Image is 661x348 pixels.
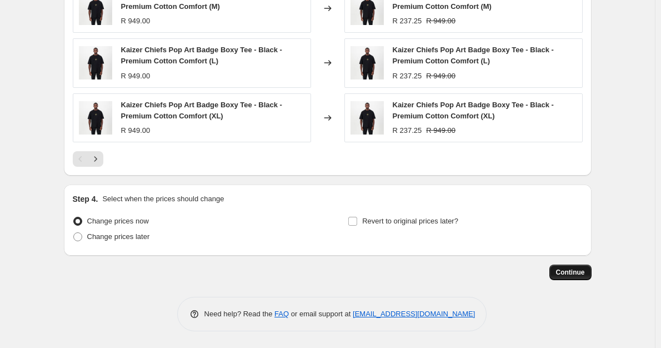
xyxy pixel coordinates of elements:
span: Kaizer Chiefs Pop Art Badge Boxy Tee - Black - Premium Cotton Comfort (XL) [393,101,554,120]
span: Continue [556,268,585,277]
strike: R 949.00 [426,71,455,82]
div: R 949.00 [121,71,151,82]
button: Continue [549,265,592,280]
span: Change prices later [87,232,150,241]
strike: R 949.00 [426,125,455,136]
div: R 949.00 [121,16,151,27]
span: Kaizer Chiefs Pop Art Badge Boxy Tee - Black - Premium Cotton Comfort (L) [393,46,554,65]
span: Kaizer Chiefs Pop Art Badge Boxy Tee - Black - Premium Cotton Comfort (XL) [121,101,282,120]
button: Next [88,151,103,167]
img: kaizer-chiefs-pop-art-badge-boxy-tee-black-355692_80x.jpg [350,46,384,79]
img: kaizer-chiefs-pop-art-badge-boxy-tee-black-355692_80x.jpg [79,46,112,79]
div: R 949.00 [121,125,151,136]
nav: Pagination [73,151,103,167]
span: Revert to original prices later? [362,217,458,225]
span: Need help? Read the [204,310,275,318]
div: R 237.25 [393,125,422,136]
img: kaizer-chiefs-pop-art-badge-boxy-tee-black-355692_80x.jpg [79,101,112,135]
a: FAQ [274,310,289,318]
span: Change prices now [87,217,149,225]
a: [EMAIL_ADDRESS][DOMAIN_NAME] [353,310,475,318]
strike: R 949.00 [426,16,455,27]
p: Select when the prices should change [102,193,224,205]
h2: Step 4. [73,193,98,205]
div: R 237.25 [393,71,422,82]
span: Kaizer Chiefs Pop Art Badge Boxy Tee - Black - Premium Cotton Comfort (L) [121,46,282,65]
span: or email support at [289,310,353,318]
img: kaizer-chiefs-pop-art-badge-boxy-tee-black-355692_80x.jpg [350,101,384,135]
div: R 237.25 [393,16,422,27]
